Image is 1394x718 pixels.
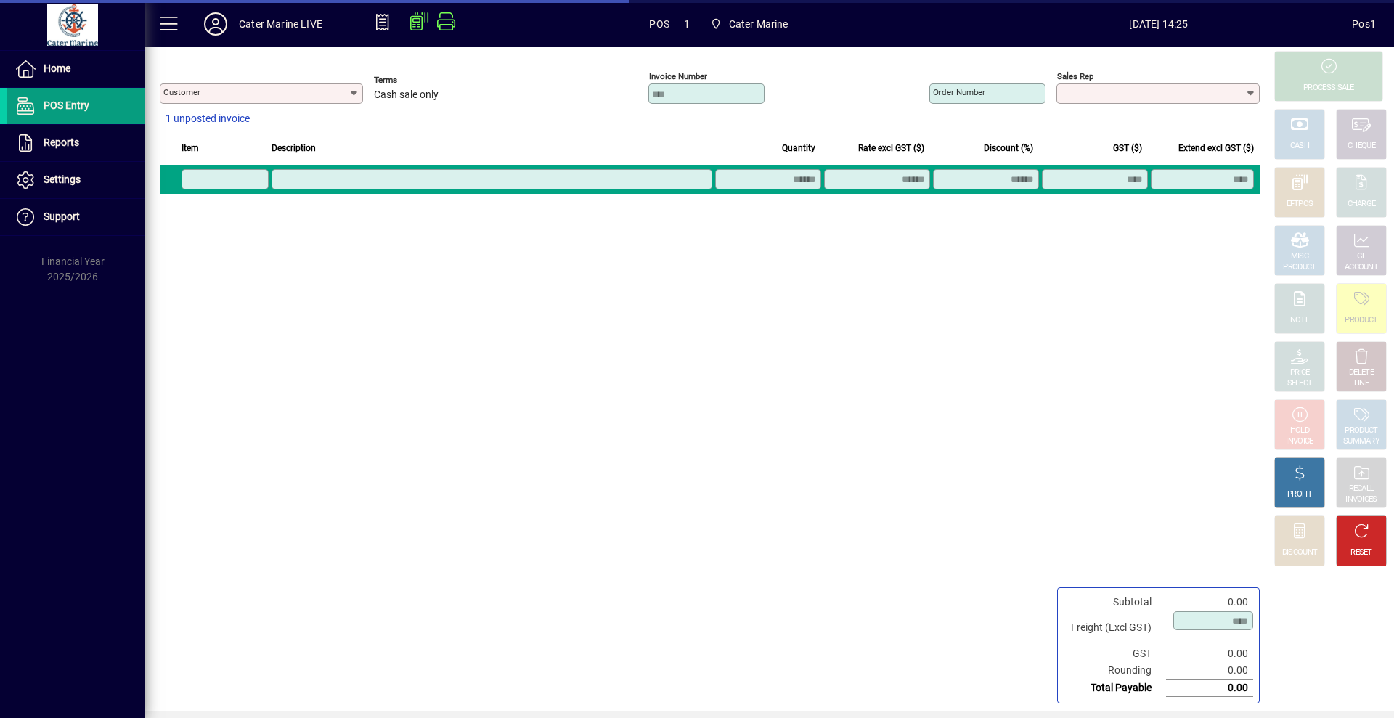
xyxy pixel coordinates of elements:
div: PRODUCT [1345,425,1377,436]
button: Profile [192,11,239,37]
span: Description [272,140,316,156]
span: Extend excl GST ($) [1178,140,1254,156]
span: 1 [684,12,690,36]
div: DISCOUNT [1282,547,1317,558]
div: Pos1 [1352,12,1376,36]
div: RESET [1350,547,1372,558]
div: PRICE [1290,367,1310,378]
div: PROFIT [1287,489,1312,500]
div: GL [1357,251,1366,262]
div: PROCESS SALE [1303,83,1354,94]
span: Home [44,62,70,74]
div: PRODUCT [1345,315,1377,326]
td: Subtotal [1064,594,1166,611]
span: Cater Marine [704,11,794,37]
span: GST ($) [1113,140,1142,156]
span: POS Entry [44,99,89,111]
td: 0.00 [1166,645,1253,662]
button: 1 unposted invoice [160,106,256,132]
mat-label: Invoice number [649,71,707,81]
span: Terms [374,76,461,85]
span: Reports [44,136,79,148]
td: 0.00 [1166,662,1253,680]
div: INVOICE [1286,436,1313,447]
a: Home [7,51,145,87]
div: DELETE [1349,367,1374,378]
span: 1 unposted invoice [166,111,250,126]
span: Item [182,140,199,156]
div: LINE [1354,378,1369,389]
div: SUMMARY [1343,436,1379,447]
td: Rounding [1064,662,1166,680]
span: Settings [44,174,81,185]
div: Cater Marine LIVE [239,12,322,36]
span: Cater Marine [729,12,788,36]
div: PRODUCT [1283,262,1316,273]
div: SELECT [1287,378,1313,389]
span: Support [44,211,80,222]
span: Cash sale only [374,89,439,101]
td: 0.00 [1166,594,1253,611]
div: RECALL [1349,484,1374,494]
div: CASH [1290,141,1309,152]
div: EFTPOS [1287,199,1313,210]
td: GST [1064,645,1166,662]
div: CHARGE [1348,199,1376,210]
span: Quantity [782,140,815,156]
a: Reports [7,125,145,161]
div: INVOICES [1345,494,1377,505]
mat-label: Order number [933,87,985,97]
div: NOTE [1290,315,1309,326]
mat-label: Sales rep [1057,71,1093,81]
div: HOLD [1290,425,1309,436]
a: Settings [7,162,145,198]
span: POS [649,12,669,36]
td: Freight (Excl GST) [1064,611,1166,645]
td: Total Payable [1064,680,1166,697]
span: Discount (%) [984,140,1033,156]
div: ACCOUNT [1345,262,1378,273]
span: Rate excl GST ($) [858,140,924,156]
div: MISC [1291,251,1308,262]
div: CHEQUE [1348,141,1375,152]
mat-label: Customer [163,87,200,97]
span: [DATE] 14:25 [966,12,1353,36]
a: Support [7,199,145,235]
td: 0.00 [1166,680,1253,697]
